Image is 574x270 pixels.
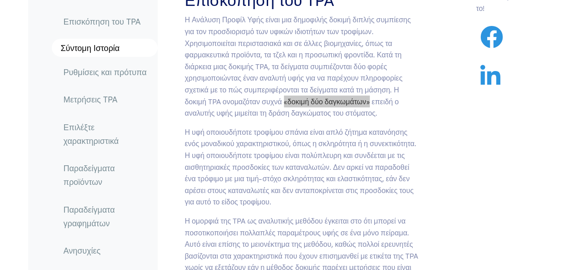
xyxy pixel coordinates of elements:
[56,240,158,261] a: Ανησυχίες
[64,245,101,256] font: Ανησυχίες
[56,11,158,32] a: Επισκόπηση του TPA
[64,66,147,77] font: Ρυθμίσεις και πρότυπα
[52,39,158,57] a: Σύντομη Ιστορία
[56,117,158,151] a: Επιλέξτε χαρακτηριστικά
[476,76,505,87] a: Κοινοποίηση στο LinkedIn
[185,127,417,207] font: Η υφή οποιουδήποτε τροφίμου σπάνια είναι απλό ζήτημα κατανόησης ενός μοναδικού χαρακτηριστικού, ό...
[64,204,115,229] font: Παραδείγματα γραφημάτων
[64,162,115,187] font: Παραδείγματα προϊόντων
[64,93,117,105] font: Μετρήσεις TPA
[64,15,140,27] font: Επισκόπηση του TPA
[56,61,158,82] a: Ρυθμίσεις και πρότυπα
[56,158,158,192] a: Παραδείγματα προϊόντων
[64,121,119,146] font: Επιλέξτε χαρακτηριστικά
[185,14,411,117] font: Η Ανάλυση Προφίλ Υφής είναι μια δημοφιλής δοκιμή διπλής συμπίεσης για τον προσδιορισμό των υφικών...
[61,42,120,53] font: Σύντομη Ιστορία
[56,199,158,233] a: Παραδείγματα γραφημάτων
[56,89,158,110] a: Μετρήσεις TPA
